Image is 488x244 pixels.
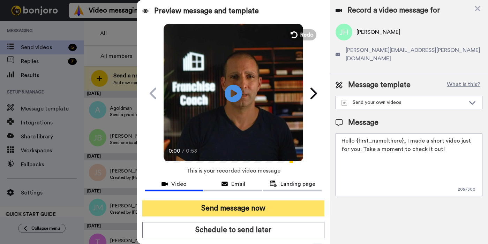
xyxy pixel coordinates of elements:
span: / [182,147,185,155]
span: 0:53 [186,147,198,155]
button: What is this? [445,80,482,90]
span: 0:00 [168,147,181,155]
span: [PERSON_NAME][EMAIL_ADDRESS][PERSON_NAME][DOMAIN_NAME] [346,46,482,63]
span: This is your recorded video message [186,163,280,178]
div: Send your own videos [341,99,465,106]
span: Message template [348,80,411,90]
button: Schedule to send later [142,222,324,238]
button: Send message now [142,200,324,216]
textarea: Hello {first_name|there}, I made a short video just for you. Take a moment to check it out! [336,134,482,196]
span: Message [348,117,378,128]
img: demo-template.svg [341,100,347,106]
span: Video [171,180,187,188]
span: Landing page [280,180,315,188]
span: Email [231,180,245,188]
